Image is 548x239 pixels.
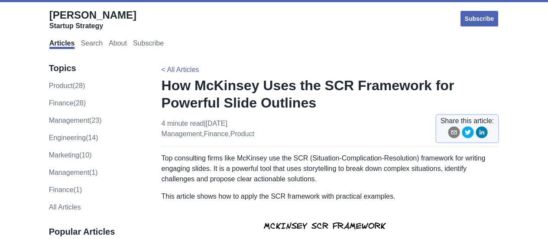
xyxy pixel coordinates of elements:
a: product(28) [49,82,85,89]
a: finance(28) [49,99,86,107]
a: marketing(10) [49,151,92,159]
a: management(23) [49,117,102,124]
span: [PERSON_NAME] [49,9,136,21]
a: Subscribe [460,10,499,27]
h1: How McKinsey Uses the SCR Framework for Powerful Slide Outlines [162,77,499,111]
a: Finance(1) [49,186,82,193]
button: email [448,126,460,141]
button: linkedin [476,126,488,141]
p: Top consulting firms like McKinsey use the SCR (Situation-Complication-Resolution) framework for ... [162,153,499,184]
a: < All Articles [162,66,199,73]
p: This article shows how to apply the SCR framework with practical examples. [162,191,499,202]
p: 4 minute read | [DATE] , , [162,118,254,139]
div: Startup Strategy [49,22,136,30]
a: Articles [49,39,75,49]
a: Management(1) [49,169,98,176]
a: All Articles [49,203,81,211]
a: finance [204,130,228,138]
a: management [162,130,202,138]
a: engineering(14) [49,134,98,141]
a: product [230,130,254,138]
h3: Popular Articles [49,226,143,237]
a: About [109,39,127,49]
a: [PERSON_NAME]Startup Strategy [49,9,136,30]
a: Search [81,39,103,49]
h3: Topics [49,63,143,74]
a: Subscribe [133,39,164,49]
span: Share this article: [441,116,494,126]
button: twitter [462,126,474,141]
